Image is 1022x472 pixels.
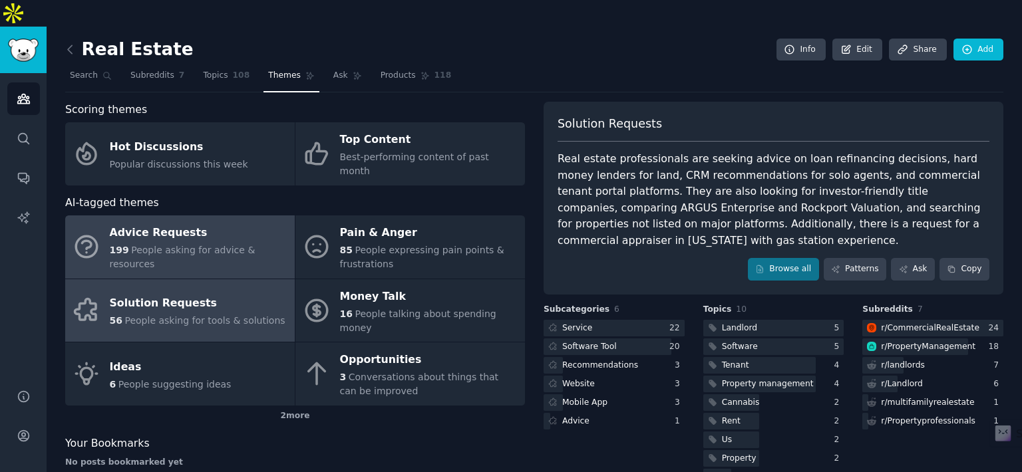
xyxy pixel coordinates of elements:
a: r/Propertyprofessionals1 [862,413,1003,429]
div: Money Talk [340,286,518,307]
div: 2 [834,415,844,427]
span: People asking for tools & solutions [124,315,285,326]
div: 3 [675,360,685,372]
span: Subreddits [130,70,174,82]
div: 18 [988,341,1003,353]
div: Property management [722,378,814,390]
div: 7 [993,360,1003,372]
a: Hot DiscussionsPopular discussions this week [65,122,295,185]
span: 3 [340,372,347,382]
a: Subreddits7 [126,65,189,92]
div: r/ landlords [881,360,925,372]
a: Browse all [748,258,819,281]
div: Property [722,453,757,465]
a: Cannabis2 [703,394,844,411]
span: 10 [736,304,747,314]
a: Recommendations3 [544,357,685,374]
a: Topics108 [198,65,254,92]
span: AI-tagged themes [65,195,159,211]
div: 3 [675,397,685,409]
div: Us [722,434,732,446]
span: Themes [268,70,301,82]
a: PropertyManagementr/PropertyManagement18 [862,338,1003,355]
a: r/landlords7 [862,357,1003,374]
button: Copy [939,258,989,281]
div: Ideas [110,356,232,378]
a: Service22 [544,320,685,336]
div: Tenant [722,360,749,372]
div: 5 [834,341,844,353]
a: Ask [329,65,367,92]
span: Search [70,70,98,82]
span: 199 [110,245,129,255]
a: Top ContentBest-performing content of past month [295,122,525,185]
span: People asking for advice & resources [110,245,255,269]
a: Pain & Anger85People expressing pain points & frustrations [295,215,525,279]
a: Themes [263,65,319,92]
div: 1 [993,397,1003,409]
div: Website [562,378,595,390]
span: 108 [233,70,250,82]
a: Mobile App3 [544,394,685,411]
div: Pain & Anger [340,223,518,244]
div: r/ multifamilyrealestate [881,397,974,409]
a: Software Tool20 [544,338,685,355]
div: Landlord [722,322,757,334]
div: Service [562,322,592,334]
span: People suggesting ideas [118,379,232,390]
div: Advice Requests [110,223,288,244]
a: Property2 [703,450,844,467]
div: Top Content [340,130,518,151]
div: Cannabis [722,397,760,409]
span: 118 [434,70,452,82]
div: No posts bookmarked yet [65,457,525,469]
a: r/Landlord6 [862,376,1003,392]
div: Software Tool [562,341,617,353]
div: Real estate professionals are seeking advice on loan refinancing decisions, hard money lenders fo... [558,151,989,249]
span: Topics [203,70,228,82]
div: Recommendations [562,360,638,372]
span: Your Bookmarks [65,435,150,452]
div: r/ Landlord [881,378,923,390]
div: 4 [834,360,844,372]
div: Hot Discussions [110,136,248,158]
span: People talking about spending money [340,308,496,333]
span: 6 [110,379,116,390]
span: Conversations about things that can be improved [340,372,499,396]
div: Opportunities [340,350,518,371]
img: PropertyManagement [867,342,876,351]
span: 7 [918,304,923,314]
img: GummySearch logo [8,39,39,62]
div: Mobile App [562,397,607,409]
span: Subcategories [544,304,609,316]
div: 2 [834,434,844,446]
a: Ask [891,258,935,281]
div: 2 [834,453,844,465]
span: 7 [179,70,185,82]
a: Search [65,65,116,92]
a: Add [953,39,1003,61]
a: Landlord5 [703,320,844,336]
a: Share [889,39,946,61]
div: r/ PropertyManagement [881,341,975,353]
h2: Real Estate [65,39,194,60]
span: Scoring themes [65,102,147,118]
a: Rent2 [703,413,844,429]
div: 5 [834,322,844,334]
div: 1 [993,415,1003,427]
div: Solution Requests [110,293,285,314]
a: Property management4 [703,376,844,392]
a: Advice1 [544,413,685,429]
a: Solution Requests56People asking for tools & solutions [65,279,295,342]
div: Software [722,341,758,353]
a: Website3 [544,376,685,392]
span: People expressing pain points & frustrations [340,245,504,269]
div: r/ CommercialRealEstate [881,322,979,334]
div: 22 [669,322,685,334]
img: CommercialRealEstate [867,323,876,332]
div: 6 [993,378,1003,390]
div: 2 [834,397,844,409]
a: CommercialRealEstater/CommercialRealEstate24 [862,320,1003,336]
a: Opportunities3Conversations about things that can be improved [295,342,525,406]
a: Money Talk16People talking about spending money [295,279,525,342]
